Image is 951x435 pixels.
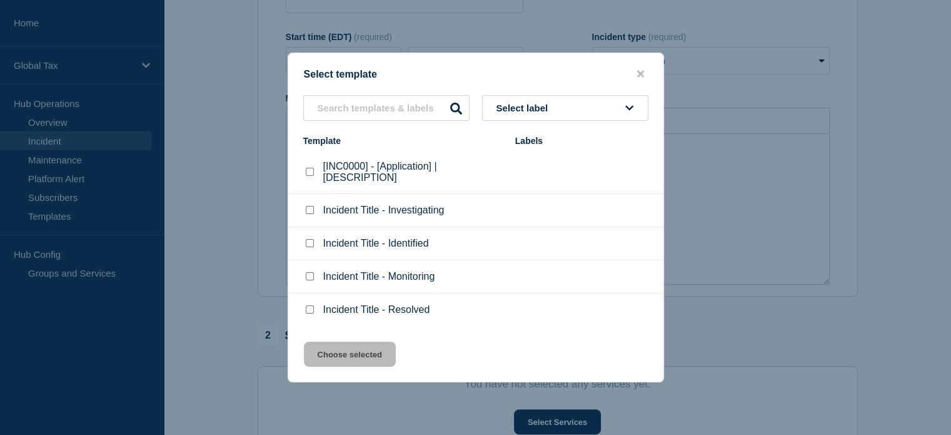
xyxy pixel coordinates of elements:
[306,305,314,314] input: Incident Title - Resolved checkbox
[323,271,435,282] p: Incident Title - Monitoring
[304,342,396,367] button: Choose selected
[515,136,648,146] div: Labels
[306,168,314,176] input: [INC0000] - [Application] | [DESCRIPTION] checkbox
[633,68,648,80] button: close button
[306,272,314,280] input: Incident Title - Monitoring checkbox
[323,304,430,315] p: Incident Title - Resolved
[496,103,553,113] span: Select label
[306,239,314,247] input: Incident Title - Identified checkbox
[288,68,663,80] div: Select template
[482,95,648,121] button: Select label
[306,206,314,214] input: Incident Title - Investigating checkbox
[303,136,503,146] div: Template
[323,205,445,216] p: Incident Title - Investigating
[303,95,470,121] input: Search templates & labels
[323,161,503,183] p: [INC0000] - [Application] | [DESCRIPTION]
[323,238,429,249] p: Incident Title - Identified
